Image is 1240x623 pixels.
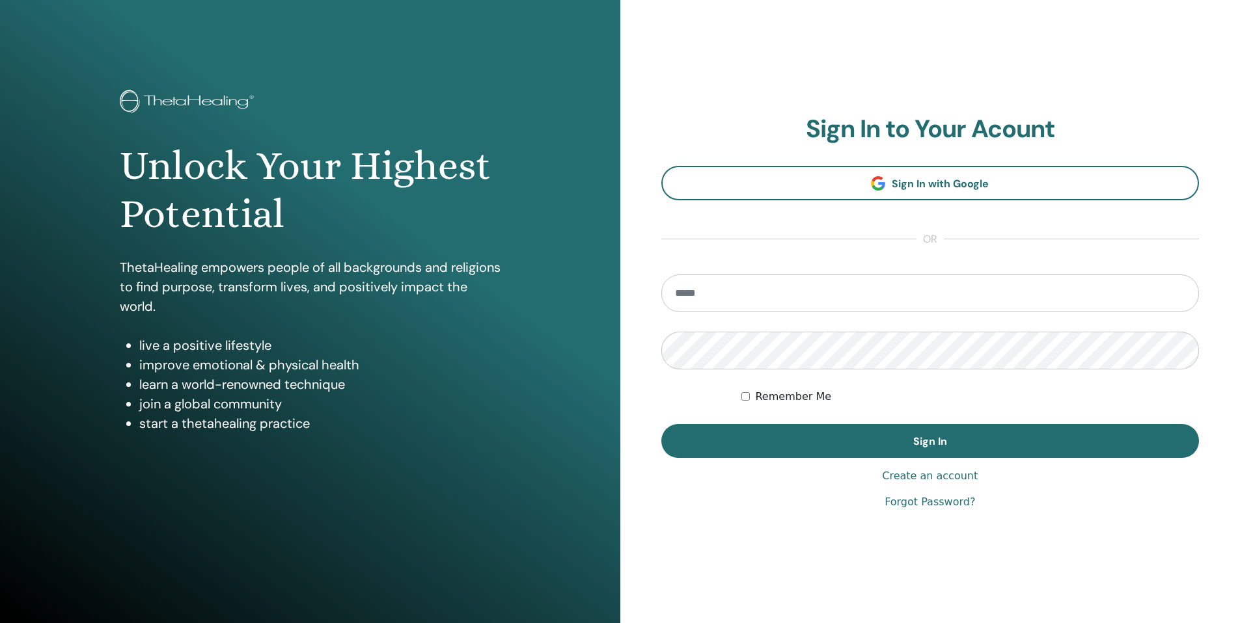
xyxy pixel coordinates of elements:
button: Sign In [661,424,1200,458]
span: or [916,232,944,247]
span: Sign In with Google [892,177,989,191]
li: improve emotional & physical health [139,355,501,375]
label: Remember Me [755,389,831,404]
h1: Unlock Your Highest Potential [120,142,501,239]
div: Keep me authenticated indefinitely or until I manually logout [741,389,1199,404]
li: live a positive lifestyle [139,336,501,355]
a: Create an account [882,468,978,484]
li: start a thetahealing practice [139,414,501,433]
li: learn a world-renowned technique [139,375,501,394]
span: Sign In [913,434,947,448]
li: join a global community [139,394,501,414]
a: Forgot Password? [885,494,975,510]
h2: Sign In to Your Acount [661,114,1200,144]
p: ThetaHealing empowers people of all backgrounds and religions to find purpose, transform lives, a... [120,258,501,316]
a: Sign In with Google [661,166,1200,200]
